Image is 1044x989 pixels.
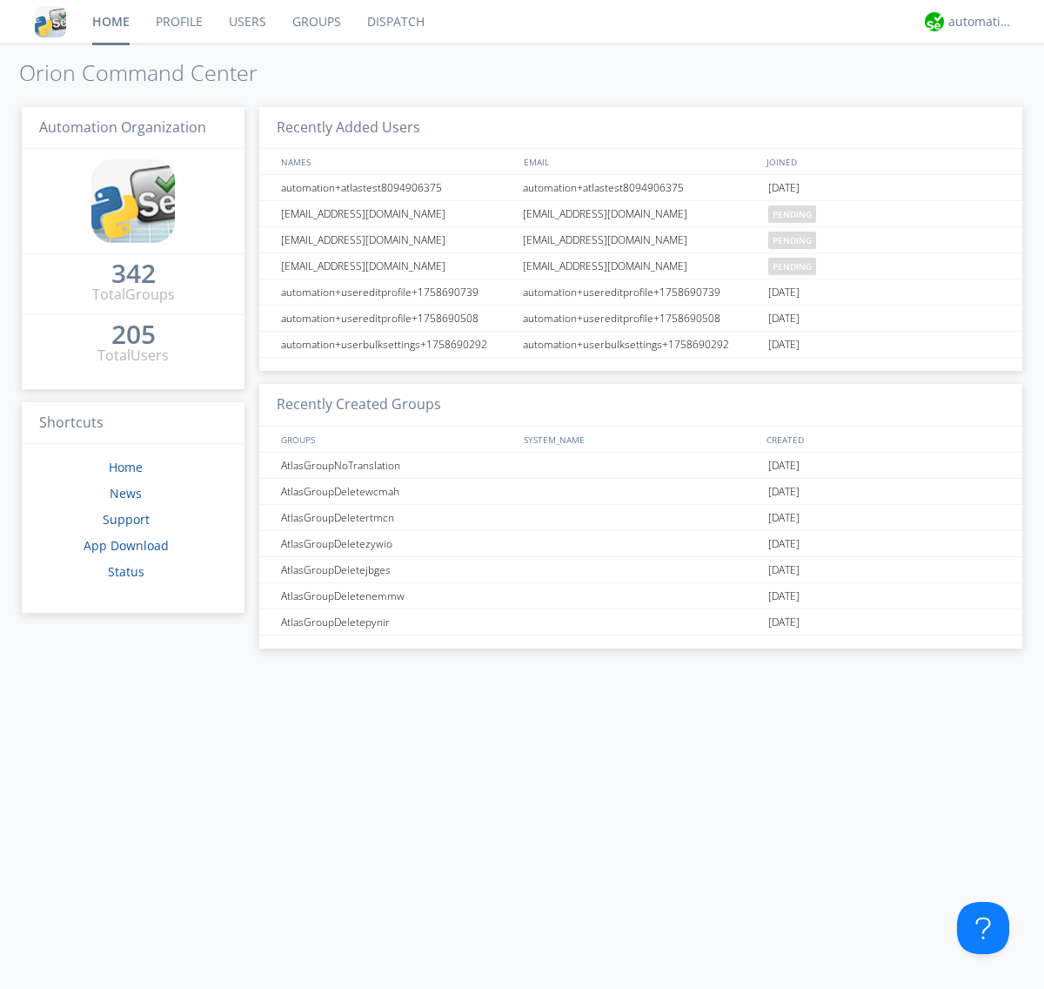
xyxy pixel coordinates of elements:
[277,149,515,174] div: NAMES
[519,253,764,279] div: [EMAIL_ADDRESS][DOMAIN_NAME]
[519,201,764,226] div: [EMAIL_ADDRESS][DOMAIN_NAME]
[108,563,144,580] a: Status
[259,479,1022,505] a: AtlasGroupDeletewcmah[DATE]
[97,346,169,366] div: Total Users
[103,511,150,528] a: Support
[259,531,1022,557] a: AtlasGroupDeletezywio[DATE]
[957,902,1009,954] iframe: Toggle Customer Support
[277,253,518,279] div: [EMAIL_ADDRESS][DOMAIN_NAME]
[277,583,518,609] div: AtlasGroupDeletenemmw
[762,427,1006,452] div: CREATED
[259,557,1022,583] a: AtlasGroupDeletejbges[DATE]
[259,253,1022,279] a: [EMAIL_ADDRESS][DOMAIN_NAME][EMAIL_ADDRESS][DOMAIN_NAME]pending
[519,175,764,200] div: automation+atlastest8094906375
[519,306,764,331] div: automation+usereditprofile+1758690508
[259,505,1022,531] a: AtlasGroupDeletertmcn[DATE]
[519,427,762,452] div: SYSTEM_NAME
[768,258,816,275] span: pending
[277,453,518,478] div: AtlasGroupNoTranslation
[39,118,206,137] span: Automation Organization
[259,201,1022,227] a: [EMAIL_ADDRESS][DOMAIN_NAME][EMAIL_ADDRESS][DOMAIN_NAME]pending
[768,479,800,505] span: [DATE]
[277,279,518,305] div: automation+usereditprofile+1758690739
[925,12,944,31] img: d2d01cd9b4174d08988066c6d424eccd
[768,175,800,201] span: [DATE]
[35,6,66,37] img: cddb5a64eb264b2086981ab96f4c1ba7
[109,459,143,475] a: Home
[768,306,800,332] span: [DATE]
[768,205,816,223] span: pending
[277,227,518,252] div: [EMAIL_ADDRESS][DOMAIN_NAME]
[84,537,169,554] a: App Download
[259,306,1022,332] a: automation+usereditprofile+1758690508automation+usereditprofile+1758690508[DATE]
[259,609,1022,636] a: AtlasGroupDeletepynir[DATE]
[259,279,1022,306] a: automation+usereditprofile+1758690739automation+usereditprofile+1758690739[DATE]
[110,485,142,501] a: News
[277,609,518,635] div: AtlasGroupDeletepynir
[768,531,800,557] span: [DATE]
[277,479,518,504] div: AtlasGroupDeletewcmah
[762,149,1006,174] div: JOINED
[768,583,800,609] span: [DATE]
[111,265,156,285] a: 342
[768,609,800,636] span: [DATE]
[259,332,1022,358] a: automation+userbulksettings+1758690292automation+userbulksettings+1758690292[DATE]
[277,531,518,556] div: AtlasGroupDeletezywio
[111,326,156,346] a: 205
[22,402,244,445] h3: Shortcuts
[259,227,1022,253] a: [EMAIL_ADDRESS][DOMAIN_NAME][EMAIL_ADDRESS][DOMAIN_NAME]pending
[519,149,762,174] div: EMAIL
[277,427,515,452] div: GROUPS
[92,285,175,305] div: Total Groups
[277,306,518,331] div: automation+usereditprofile+1758690508
[91,159,175,243] img: cddb5a64eb264b2086981ab96f4c1ba7
[259,384,1022,427] h3: Recently Created Groups
[277,175,518,200] div: automation+atlastest8094906375
[259,453,1022,479] a: AtlasGroupNoTranslation[DATE]
[768,453,800,479] span: [DATE]
[768,279,800,306] span: [DATE]
[111,265,156,282] div: 342
[948,13,1014,30] div: automation+atlas
[519,279,764,305] div: automation+usereditprofile+1758690739
[259,583,1022,609] a: AtlasGroupDeletenemmw[DATE]
[519,227,764,252] div: [EMAIL_ADDRESS][DOMAIN_NAME]
[259,107,1022,150] h3: Recently Added Users
[277,505,518,530] div: AtlasGroupDeletertmcn
[277,332,518,357] div: automation+userbulksettings+1758690292
[768,332,800,358] span: [DATE]
[768,232,816,249] span: pending
[277,201,518,226] div: [EMAIL_ADDRESS][DOMAIN_NAME]
[519,332,764,357] div: automation+userbulksettings+1758690292
[111,326,156,343] div: 205
[259,175,1022,201] a: automation+atlastest8094906375automation+atlastest8094906375[DATE]
[277,557,518,582] div: AtlasGroupDeletejbges
[768,557,800,583] span: [DATE]
[768,505,800,531] span: [DATE]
